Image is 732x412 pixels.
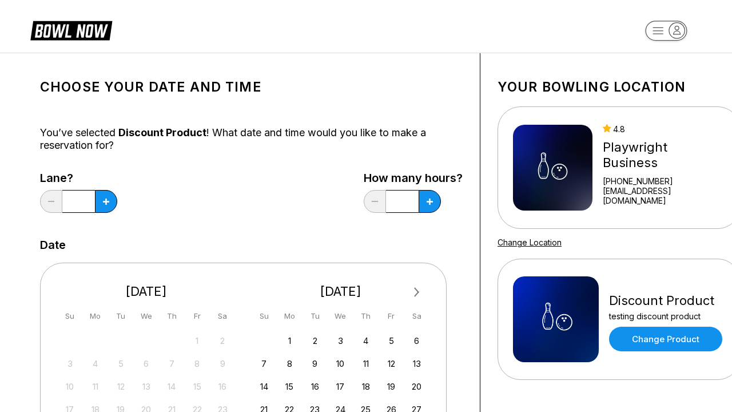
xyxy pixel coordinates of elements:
div: Not available Monday, August 4th, 2025 [87,356,103,371]
div: Choose Friday, September 12th, 2025 [384,356,399,371]
div: Choose Thursday, September 11th, 2025 [358,356,373,371]
div: Tu [113,308,129,324]
a: [EMAIL_ADDRESS][DOMAIN_NAME] [603,186,725,205]
div: Choose Thursday, September 4th, 2025 [358,333,373,348]
div: [DATE] [252,284,429,299]
div: Choose Monday, September 8th, 2025 [282,356,297,371]
div: Mo [282,308,297,324]
div: Fr [384,308,399,324]
div: Discount Product [609,293,722,308]
div: Choose Sunday, September 14th, 2025 [256,379,272,394]
span: Discount Product [118,126,206,138]
button: Next Month [408,283,426,302]
div: Not available Tuesday, August 12th, 2025 [113,379,129,394]
div: We [333,308,348,324]
div: Choose Tuesday, September 16th, 2025 [307,379,323,394]
div: [PHONE_NUMBER] [603,176,725,186]
div: Not available Saturday, August 16th, 2025 [215,379,230,394]
img: Discount Product [513,276,599,362]
div: Choose Saturday, September 6th, 2025 [409,333,424,348]
div: Not available Thursday, August 7th, 2025 [164,356,180,371]
div: Sa [215,308,230,324]
div: Fr [189,308,205,324]
h1: Choose your Date and time [40,79,463,95]
div: Su [62,308,78,324]
div: Choose Tuesday, September 2nd, 2025 [307,333,323,348]
div: Not available Sunday, August 3rd, 2025 [62,356,78,371]
div: Choose Wednesday, September 17th, 2025 [333,379,348,394]
div: Not available Saturday, August 9th, 2025 [215,356,230,371]
a: Change Location [498,237,562,247]
div: [DATE] [58,284,235,299]
div: Not available Friday, August 15th, 2025 [189,379,205,394]
label: Lane? [40,172,117,184]
label: Date [40,239,66,251]
div: Choose Friday, September 5th, 2025 [384,333,399,348]
div: Not available Wednesday, August 6th, 2025 [138,356,154,371]
div: Choose Saturday, September 20th, 2025 [409,379,424,394]
div: Not available Saturday, August 2nd, 2025 [215,333,230,348]
div: 4.8 [603,124,725,134]
div: We [138,308,154,324]
div: Th [358,308,373,324]
div: Tu [307,308,323,324]
div: Choose Friday, September 19th, 2025 [384,379,399,394]
div: Su [256,308,272,324]
div: testing discount product [609,311,722,321]
div: Choose Tuesday, September 9th, 2025 [307,356,323,371]
a: Change Product [609,327,722,351]
div: Not available Wednesday, August 13th, 2025 [138,379,154,394]
div: You’ve selected ! What date and time would you like to make a reservation for? [40,126,463,152]
div: Not available Sunday, August 10th, 2025 [62,379,78,394]
div: Sa [409,308,424,324]
div: Th [164,308,180,324]
img: Playwright Business [513,125,592,211]
div: Not available Friday, August 8th, 2025 [189,356,205,371]
div: Choose Monday, September 1st, 2025 [282,333,297,348]
div: Not available Thursday, August 14th, 2025 [164,379,180,394]
div: Mo [87,308,103,324]
div: Choose Wednesday, September 10th, 2025 [333,356,348,371]
div: Choose Monday, September 15th, 2025 [282,379,297,394]
div: Not available Monday, August 11th, 2025 [87,379,103,394]
div: Choose Saturday, September 13th, 2025 [409,356,424,371]
div: Choose Sunday, September 7th, 2025 [256,356,272,371]
div: Playwright Business [603,140,725,171]
div: Not available Tuesday, August 5th, 2025 [113,356,129,371]
div: Choose Wednesday, September 3rd, 2025 [333,333,348,348]
div: Not available Friday, August 1st, 2025 [189,333,205,348]
label: How many hours? [364,172,463,184]
div: Choose Thursday, September 18th, 2025 [358,379,373,394]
